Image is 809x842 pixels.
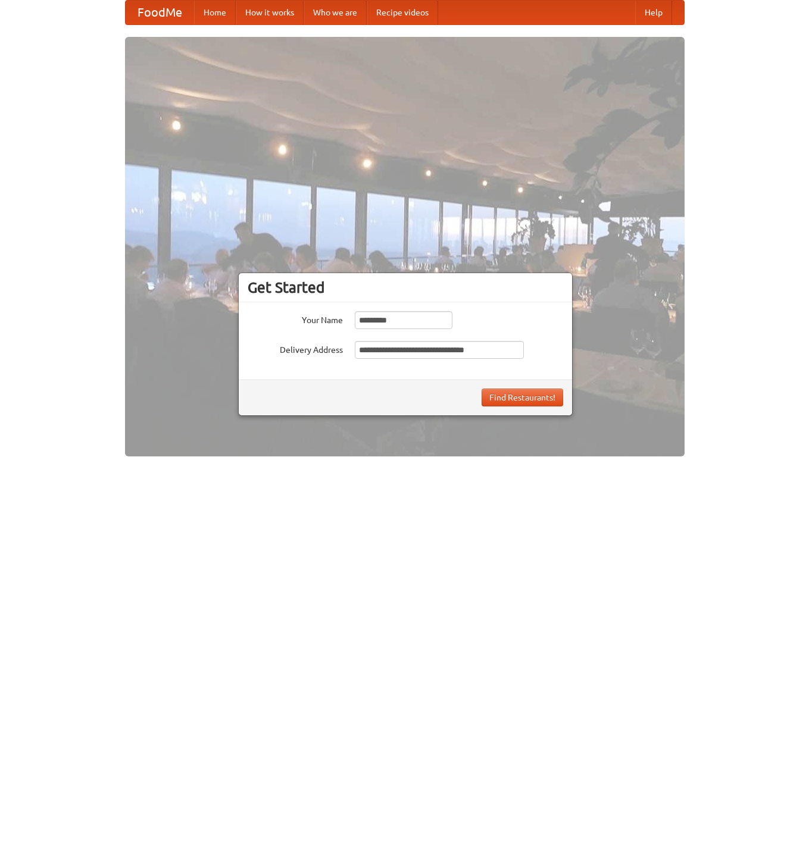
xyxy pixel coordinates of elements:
button: Find Restaurants! [482,389,563,406]
a: Home [194,1,236,24]
label: Delivery Address [248,341,343,356]
a: Help [635,1,672,24]
a: Who we are [304,1,367,24]
a: How it works [236,1,304,24]
label: Your Name [248,311,343,326]
a: Recipe videos [367,1,438,24]
a: FoodMe [126,1,194,24]
h3: Get Started [248,278,563,296]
